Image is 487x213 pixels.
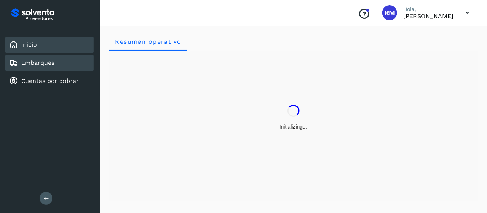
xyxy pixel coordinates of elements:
[5,37,94,53] div: Inicio
[403,6,453,12] p: Hola,
[21,59,54,66] a: Embarques
[25,16,91,21] p: Proveedores
[5,73,94,89] div: Cuentas por cobrar
[403,12,453,20] p: RICARDO MONTEMAYOR
[21,77,79,84] a: Cuentas por cobrar
[21,41,37,48] a: Inicio
[115,38,181,45] span: Resumen operativo
[5,55,94,71] div: Embarques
